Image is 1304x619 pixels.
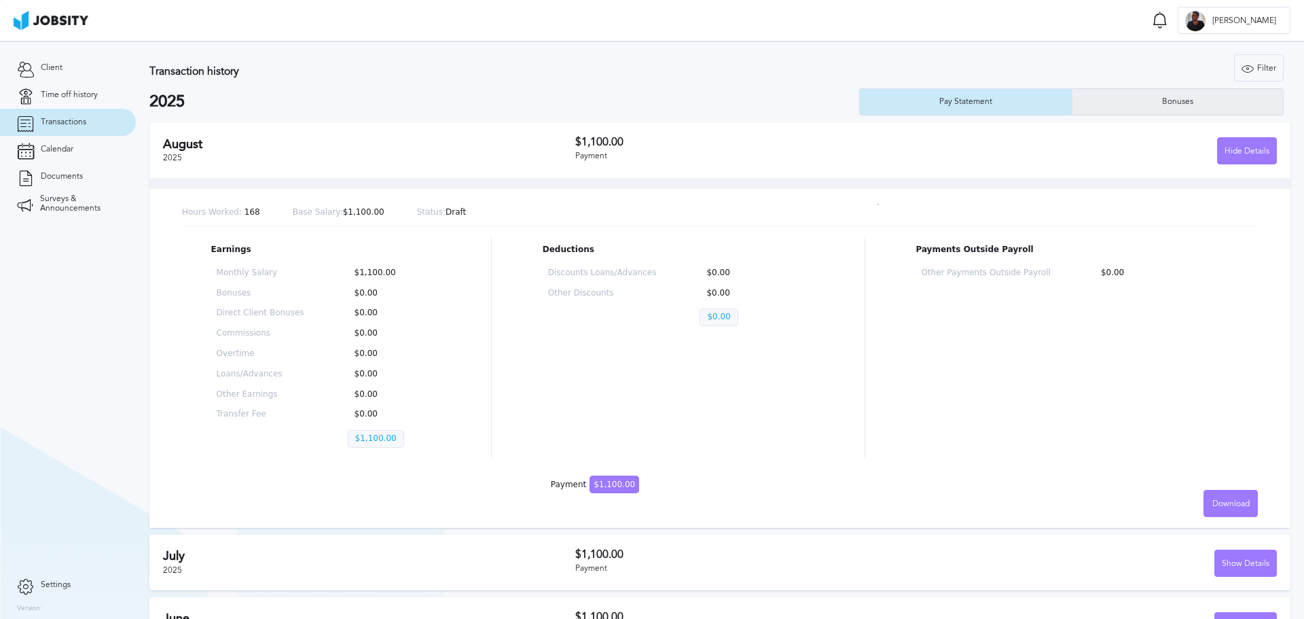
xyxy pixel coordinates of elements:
span: Client [41,63,62,73]
p: Other Discounts [548,289,657,298]
div: Payment [575,152,926,161]
p: $1,100.00 [348,430,404,448]
div: Payment [575,564,926,573]
div: Bonuses [1155,97,1200,107]
label: Version: [17,605,42,613]
p: $0.00 [348,308,435,318]
p: Overtime [217,349,304,359]
div: Show Details [1215,550,1276,578]
h2: July [163,549,575,563]
div: G [1185,11,1206,31]
p: Draft [417,208,467,217]
button: G[PERSON_NAME] [1178,7,1290,34]
p: Discounts Loans/Advances [548,268,657,278]
button: Download [1203,490,1258,517]
span: Base Salary: [293,207,343,217]
span: Surveys & Announcements [40,194,119,213]
p: $0.00 [348,289,435,298]
p: $0.00 [1094,268,1223,278]
span: Transactions [41,118,86,127]
button: Pay Statement [859,88,1072,116]
p: Payments Outside Payroll [916,245,1229,255]
p: $0.00 [348,390,435,400]
h2: August [163,137,575,152]
p: Monthly Salary [217,268,304,278]
p: Commissions [217,329,304,338]
div: Filter [1235,55,1283,82]
span: 2025 [163,565,182,575]
button: Bonuses [1072,88,1284,116]
p: Direct Client Bonuses [217,308,304,318]
span: Hours Worked: [182,207,242,217]
span: Status: [417,207,446,217]
span: Download [1212,499,1250,509]
div: Payment [551,480,639,490]
button: Hide Details [1217,137,1277,164]
img: ab4bad089aa723f57921c736e9817d99.png [14,11,88,30]
p: $0.00 [348,410,435,419]
p: $0.00 [348,329,435,338]
p: Loans/Advances [217,370,304,379]
p: $0.00 [700,289,808,298]
p: Bonuses [217,289,304,298]
button: Show Details [1214,550,1277,577]
h3: $1,100.00 [575,136,926,148]
span: 2025 [163,153,182,162]
h3: $1,100.00 [575,548,926,561]
p: $0.00 [700,308,738,326]
button: Filter [1234,54,1284,82]
span: [PERSON_NAME] [1206,16,1283,26]
p: 168 [182,208,260,217]
p: Other Earnings [217,390,304,400]
p: $0.00 [348,349,435,359]
p: Other Payments Outside Payroll [921,268,1050,278]
p: Deductions [543,245,814,255]
h3: Transaction history [149,65,770,77]
div: Pay Statement [932,97,999,107]
p: $0.00 [700,268,808,278]
div: Hide Details [1218,138,1276,165]
span: Settings [41,580,71,590]
span: Calendar [41,145,73,154]
h2: 2025 [149,92,859,111]
p: $0.00 [348,370,435,379]
p: $1,100.00 [348,268,435,278]
span: Documents [41,172,83,181]
p: Earnings [211,245,441,255]
span: Time off history [41,90,98,100]
span: $1,100.00 [590,476,639,493]
p: $1,100.00 [293,208,384,217]
p: Transfer Fee [217,410,304,419]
